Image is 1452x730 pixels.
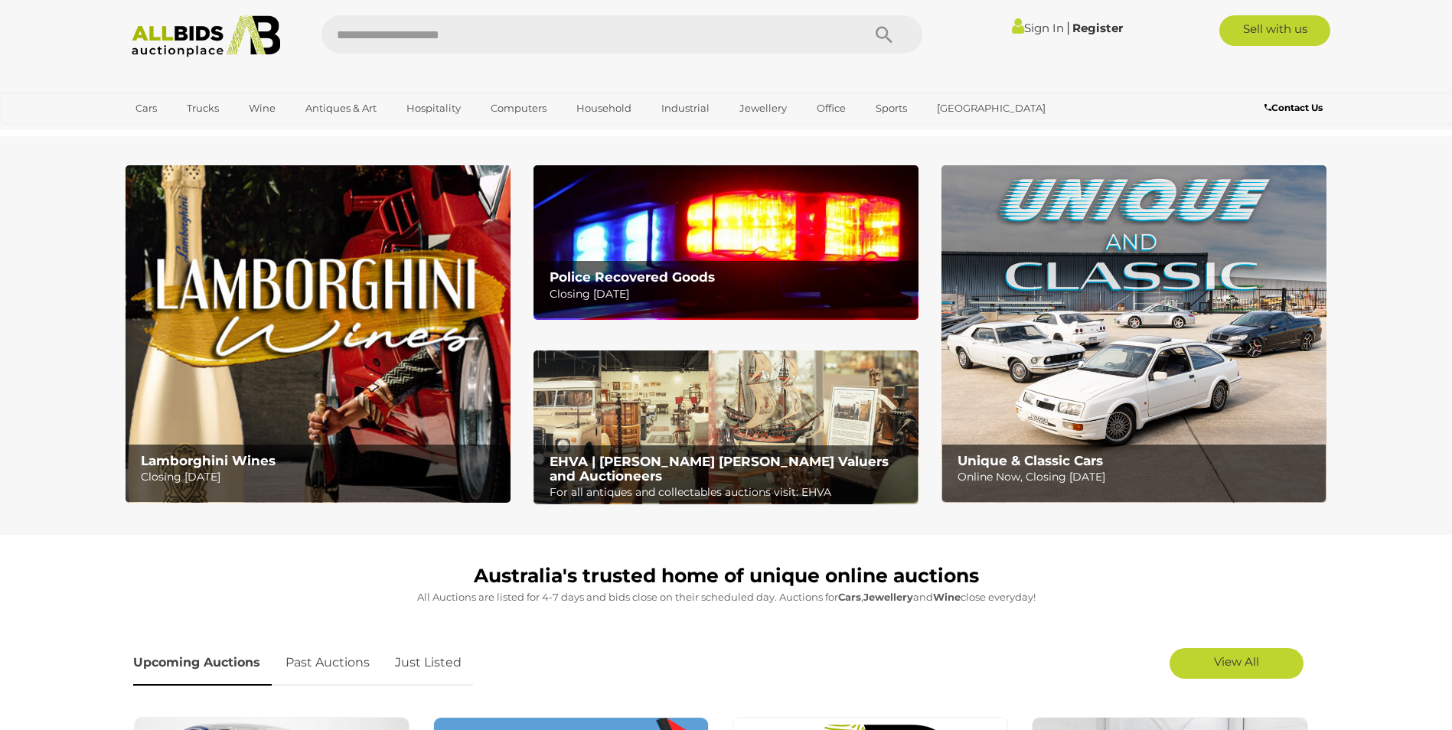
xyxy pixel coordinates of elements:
a: Past Auctions [274,640,381,686]
a: Wine [239,96,286,121]
strong: Wine [933,591,961,603]
a: Sell with us [1219,15,1330,46]
b: Police Recovered Goods [550,269,715,285]
img: Lamborghini Wines [126,165,511,503]
a: View All [1170,648,1304,679]
img: Police Recovered Goods [533,165,919,319]
a: Office [807,96,856,121]
a: Cars [126,96,167,121]
b: Unique & Classic Cars [958,453,1103,468]
img: Unique & Classic Cars [941,165,1326,503]
a: Lamborghini Wines Lamborghini Wines Closing [DATE] [126,165,511,503]
a: [GEOGRAPHIC_DATA] [927,96,1056,121]
span: View All [1214,654,1259,669]
a: Upcoming Auctions [133,640,272,686]
a: Industrial [651,96,719,121]
b: Lamborghini Wines [141,453,276,468]
span: | [1066,19,1070,36]
a: Sign In [1012,21,1064,35]
p: Closing [DATE] [550,285,910,304]
h1: Australia's trusted home of unique online auctions [133,565,1320,587]
strong: Jewellery [863,591,913,603]
img: Allbids.com.au [123,15,289,57]
a: Contact Us [1264,99,1326,116]
p: All Auctions are listed for 4-7 days and bids close on their scheduled day. Auctions for , and cl... [133,588,1320,606]
a: Household [566,96,641,121]
strong: Cars [838,591,861,603]
button: Search [846,15,922,54]
a: Register [1072,21,1123,35]
a: Police Recovered Goods Police Recovered Goods Closing [DATE] [533,165,919,319]
a: Just Listed [383,640,473,686]
a: Sports [866,96,917,121]
p: Online Now, Closing [DATE] [958,468,1318,487]
a: Jewellery [729,96,797,121]
a: Trucks [177,96,229,121]
a: Unique & Classic Cars Unique & Classic Cars Online Now, Closing [DATE] [941,165,1326,503]
img: EHVA | Evans Hastings Valuers and Auctioneers [533,350,919,505]
a: EHVA | Evans Hastings Valuers and Auctioneers EHVA | [PERSON_NAME] [PERSON_NAME] Valuers and Auct... [533,350,919,505]
a: Hospitality [396,96,471,121]
a: Computers [481,96,556,121]
p: Closing [DATE] [141,468,501,487]
p: For all antiques and collectables auctions visit: EHVA [550,483,910,502]
b: EHVA | [PERSON_NAME] [PERSON_NAME] Valuers and Auctioneers [550,454,889,484]
a: Antiques & Art [295,96,387,121]
b: Contact Us [1264,102,1323,113]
